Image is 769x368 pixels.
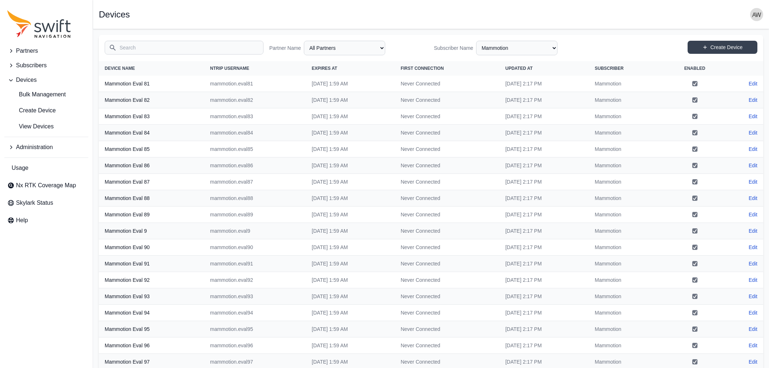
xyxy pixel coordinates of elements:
[589,174,664,190] td: Mammotion
[434,44,473,52] label: Subscriber Name
[16,181,76,190] span: Nx RTK Coverage Map
[499,256,589,272] td: [DATE] 2:17 PM
[306,207,395,223] td: [DATE] 1:59 AM
[4,178,88,193] a: Nx RTK Coverage Map
[749,293,757,300] a: Edit
[749,178,757,185] a: Edit
[4,161,88,175] a: Usage
[499,321,589,337] td: [DATE] 2:17 PM
[499,125,589,141] td: [DATE] 2:17 PM
[306,174,395,190] td: [DATE] 1:59 AM
[306,239,395,256] td: [DATE] 1:59 AM
[304,41,385,55] select: Partner Name
[749,227,757,235] a: Edit
[204,256,306,272] td: mammotion.eval91
[499,76,589,92] td: [DATE] 2:17 PM
[749,358,757,365] a: Edit
[499,174,589,190] td: [DATE] 2:17 PM
[749,96,757,104] a: Edit
[589,76,664,92] td: Mammotion
[204,288,306,305] td: mammotion.eval93
[4,196,88,210] a: Skylark Status
[7,90,66,99] span: Bulk Management
[204,223,306,239] td: mammotion.eval9
[499,190,589,207] td: [DATE] 2:17 PM
[306,288,395,305] td: [DATE] 1:59 AM
[7,122,54,131] span: View Devices
[204,125,306,141] td: mammotion.eval84
[99,61,204,76] th: Device Name
[749,113,757,120] a: Edit
[99,157,204,174] th: Mammotion Eval 86
[306,141,395,157] td: [DATE] 1:59 AM
[749,342,757,349] a: Edit
[99,10,130,19] h1: Devices
[589,190,664,207] td: Mammotion
[395,157,499,174] td: Never Connected
[395,256,499,272] td: Never Connected
[749,325,757,333] a: Edit
[4,58,88,73] button: Subscribers
[16,61,47,70] span: Subscribers
[306,190,395,207] td: [DATE] 1:59 AM
[16,199,53,207] span: Skylark Status
[306,125,395,141] td: [DATE] 1:59 AM
[589,223,664,239] td: Mammotion
[589,207,664,223] td: Mammotion
[99,288,204,305] th: Mammotion Eval 93
[749,195,757,202] a: Edit
[499,207,589,223] td: [DATE] 2:17 PM
[306,92,395,108] td: [DATE] 1:59 AM
[99,190,204,207] th: Mammotion Eval 88
[749,244,757,251] a: Edit
[589,321,664,337] td: Mammotion
[395,239,499,256] td: Never Connected
[589,125,664,141] td: Mammotion
[105,41,263,55] input: Search
[204,157,306,174] td: mammotion.eval86
[395,321,499,337] td: Never Connected
[99,272,204,288] th: Mammotion Eval 92
[16,216,28,225] span: Help
[16,47,38,55] span: Partners
[4,44,88,58] button: Partners
[499,305,589,321] td: [DATE] 2:17 PM
[204,190,306,207] td: mammotion.eval88
[395,190,499,207] td: Never Connected
[589,157,664,174] td: Mammotion
[4,73,88,87] button: Devices
[99,141,204,157] th: Mammotion Eval 85
[476,41,557,55] select: Subscriber
[499,223,589,239] td: [DATE] 2:17 PM
[306,305,395,321] td: [DATE] 1:59 AM
[99,207,204,223] th: Mammotion Eval 89
[499,337,589,354] td: [DATE] 2:17 PM
[395,125,499,141] td: Never Connected
[395,141,499,157] td: Never Connected
[204,321,306,337] td: mammotion.eval95
[395,288,499,305] td: Never Connected
[99,239,204,256] th: Mammotion Eval 90
[306,256,395,272] td: [DATE] 1:59 AM
[395,223,499,239] td: Never Connected
[499,272,589,288] td: [DATE] 2:17 PM
[589,337,664,354] td: Mammotion
[4,103,88,118] a: Create Device
[12,164,28,172] span: Usage
[204,239,306,256] td: mammotion.eval90
[204,61,306,76] th: NTRIP Username
[204,305,306,321] td: mammotion.eval94
[204,108,306,125] td: mammotion.eval83
[499,108,589,125] td: [DATE] 2:17 PM
[99,76,204,92] th: Mammotion Eval 81
[269,44,301,52] label: Partner Name
[400,66,444,71] span: First Connection
[589,272,664,288] td: Mammotion
[499,157,589,174] td: [DATE] 2:17 PM
[749,211,757,218] a: Edit
[204,174,306,190] td: mammotion.eval87
[589,239,664,256] td: Mammotion
[589,61,664,76] th: Subscriber
[306,108,395,125] td: [DATE] 1:59 AM
[99,174,204,190] th: Mammotion Eval 87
